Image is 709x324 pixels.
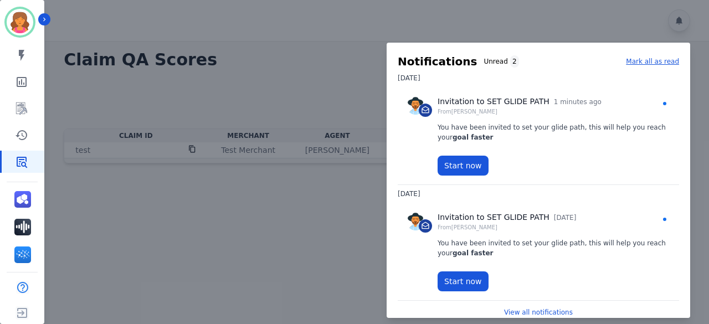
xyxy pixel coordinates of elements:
[453,249,493,257] strong: goal faster
[438,238,670,258] p: You have been invited to set your glide path, this will help you reach your
[407,97,424,115] img: Rounded avatar
[438,122,670,142] p: You have been invited to set your glide path, this will help you reach your
[504,307,573,317] p: View all notifications
[438,271,489,291] button: Start now
[438,156,489,176] button: Start now
[407,213,424,230] img: Rounded avatar
[438,223,576,232] p: From [PERSON_NAME]
[398,69,679,87] h3: [DATE]
[626,56,679,66] p: Mark all as read
[398,185,679,203] h3: [DATE]
[484,56,507,66] p: Unread
[438,212,549,223] p: Invitation to SET GLIDE PATH
[554,97,602,107] p: 1 minutes ago
[398,54,477,69] h2: Notifications
[438,96,549,107] p: Invitation to SET GLIDE PATH
[7,9,33,35] img: Bordered avatar
[554,213,577,223] p: [DATE]
[453,133,493,141] strong: goal faster
[438,107,602,116] p: From [PERSON_NAME]
[510,55,519,68] div: 2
